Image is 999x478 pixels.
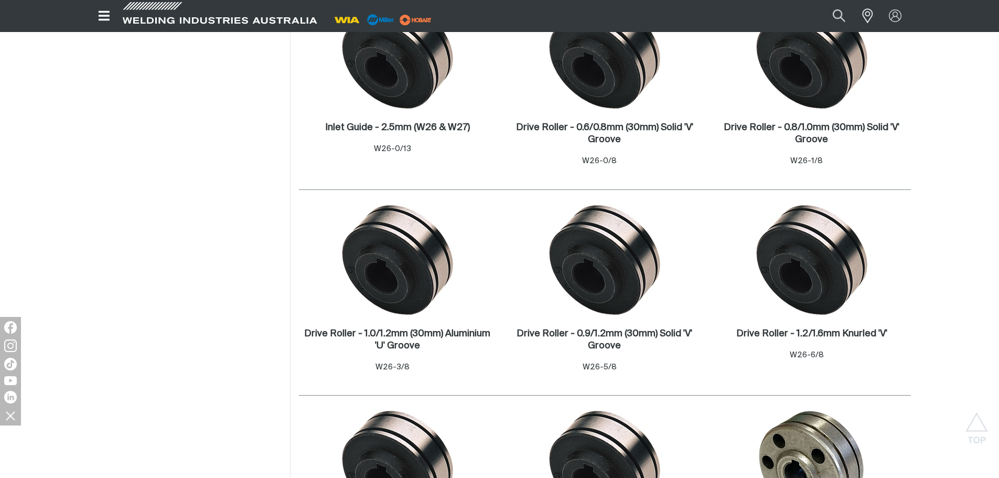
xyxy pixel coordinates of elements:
img: LinkedIn [4,391,17,403]
h2: Drive Roller - 1.0/1.2mm (30mm) Aluminium 'U' Groove [304,329,490,350]
img: miller [396,12,435,28]
span: W26-6/8 [790,351,824,359]
img: hide socials [2,407,19,424]
a: Drive Roller - 0.6/0.8mm (30mm) Solid 'V' Groove [511,122,699,146]
span: W26-0/13 [374,145,411,153]
img: Facebook [4,321,17,334]
a: Drive Roller - 0.9/1.2mm (30mm) Solid 'V' Groove [511,328,699,352]
button: Scroll to top [965,412,989,436]
h2: Drive Roller - 1.2/1.6mm Knurled 'V' [736,329,887,338]
span: W26-0/8 [582,157,617,165]
img: YouTube [4,376,17,385]
a: Drive Roller - 1.2/1.6mm Knurled 'V' [736,328,887,340]
img: Drive Roller - 1.2/1.6mm Knurled 'V' [756,204,868,316]
a: miller [396,16,435,24]
h2: Drive Roller - 0.8/1.0mm (30mm) Solid 'V' Groove [724,123,899,144]
h2: Drive Roller - 0.6/0.8mm (30mm) Solid 'V' Groove [516,123,693,144]
a: Drive Roller - 1.0/1.2mm (30mm) Aluminium 'U' Groove [304,328,491,352]
button: Search products [821,4,857,28]
h2: Drive Roller - 0.9/1.2mm (30mm) Solid 'V' Groove [517,329,692,350]
h2: Inlet Guide - 2.5mm (W26 & W27) [325,123,470,132]
a: Drive Roller - 0.8/1.0mm (30mm) Solid 'V' Groove [718,122,906,146]
img: Drive Roller - 1.0/1.2mm (30mm) Aluminium 'U' Groove [341,204,454,316]
span: W26-3/8 [375,363,410,371]
span: W26-5/8 [583,363,617,371]
span: W26-1/8 [790,157,823,165]
a: Inlet Guide - 2.5mm (W26 & W27) [325,122,470,134]
img: Instagram [4,339,17,352]
input: Product name or item number... [808,4,856,28]
img: Drive Roller - 0.9/1.2mm (30mm) Solid 'V' Groove [549,204,661,316]
img: TikTok [4,358,17,370]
